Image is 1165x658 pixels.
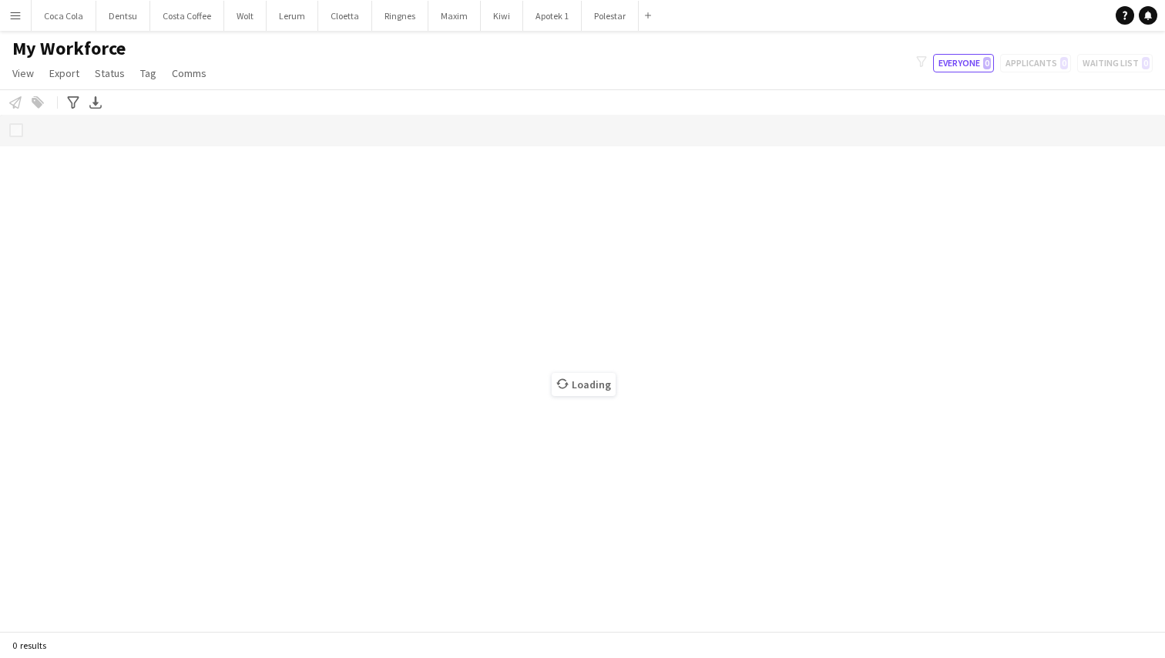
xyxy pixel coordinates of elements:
button: Wolt [224,1,267,31]
a: View [6,63,40,83]
a: Comms [166,63,213,83]
button: Costa Coffee [150,1,224,31]
a: Status [89,63,131,83]
span: Export [49,66,79,80]
button: Ringnes [372,1,428,31]
span: 0 [983,57,991,69]
span: Loading [552,373,616,396]
button: Everyone0 [933,54,994,72]
button: Apotek 1 [523,1,582,31]
button: Dentsu [96,1,150,31]
span: My Workforce [12,37,126,60]
span: Comms [172,66,206,80]
button: Coca Cola [32,1,96,31]
a: Export [43,63,86,83]
button: Kiwi [481,1,523,31]
span: View [12,66,34,80]
app-action-btn: Export XLSX [86,93,105,112]
button: Polestar [582,1,639,31]
app-action-btn: Advanced filters [64,93,82,112]
span: Tag [140,66,156,80]
span: Status [95,66,125,80]
button: Lerum [267,1,318,31]
button: Maxim [428,1,481,31]
a: Tag [134,63,163,83]
button: Cloetta [318,1,372,31]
